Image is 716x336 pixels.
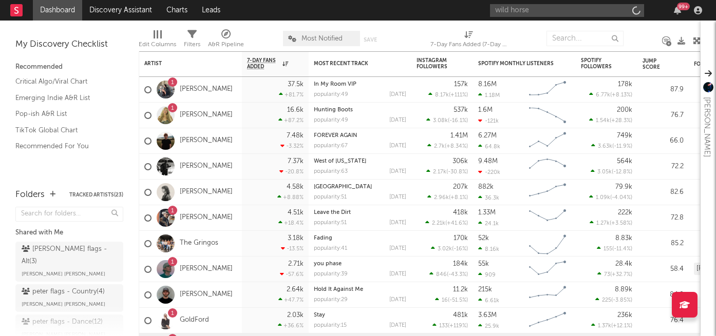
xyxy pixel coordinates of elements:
[478,132,497,139] div: 6.27M
[139,38,176,51] div: Edit Columns
[612,272,631,278] span: +32.7 %
[431,245,468,252] div: ( )
[453,286,468,293] div: 11.2k
[15,207,123,222] input: Search for folders...
[314,312,406,318] div: Stay
[615,261,632,267] div: 28.4k
[449,323,466,329] span: +119 %
[597,245,632,252] div: ( )
[435,92,449,98] span: 8.17k
[643,289,684,301] div: 84.8
[598,323,611,329] span: 1.37k
[524,128,571,154] svg: Chart title
[314,287,406,292] div: Hold It Against Me
[15,76,113,87] a: Critical Algo/Viral Chart
[438,246,452,252] span: 3.02k
[314,246,347,251] div: popularity: 41
[429,271,468,278] div: ( )
[478,286,492,293] div: 215k
[524,282,571,308] svg: Chart title
[478,194,499,201] div: 36.3k
[617,158,632,165] div: 564k
[446,144,466,149] span: +8.34 %
[278,322,304,329] div: +36.6 %
[389,220,406,226] div: [DATE]
[302,35,343,42] span: Most Notified
[478,143,500,150] div: 64.8k
[314,210,406,215] div: Leave the Dirt
[591,168,632,175] div: ( )
[184,26,200,55] div: Filters
[618,209,632,216] div: 222k
[478,220,499,227] div: 24.1k
[389,323,406,328] div: [DATE]
[281,245,304,252] div: -13.5 %
[612,195,631,201] span: -4.04 %
[478,169,500,175] div: -220k
[288,81,304,88] div: 37.5k
[314,194,347,200] div: popularity: 51
[490,4,644,17] input: Search for artists
[426,168,468,175] div: ( )
[478,235,489,242] div: 52k
[15,61,123,73] div: Recommended
[278,297,304,303] div: +47.7 %
[180,213,233,222] a: [PERSON_NAME]
[180,239,218,248] a: The Gringos
[643,161,684,173] div: 72.2
[288,235,304,242] div: 3.18k
[615,286,632,293] div: 8.89k
[314,159,406,164] div: West of Ohio
[277,194,304,201] div: +8.88 %
[611,118,631,124] span: +28.3 %
[389,246,406,251] div: [DATE]
[677,3,690,10] div: 99 +
[478,61,555,67] div: Spotify Monthly Listeners
[139,26,176,55] div: Edit Columns
[314,184,406,190] div: New House
[314,210,351,215] a: Leave the Dirt
[524,77,571,103] svg: Chart title
[22,286,105,298] div: peter flags - Country ( 4 )
[478,81,497,88] div: 8.16M
[314,61,391,67] div: Most Recent Track
[389,117,406,123] div: [DATE]
[604,272,610,278] span: 73
[278,220,304,226] div: +18.4 %
[432,322,468,329] div: ( )
[613,298,631,303] span: -3.85 %
[478,271,496,278] div: 909
[643,238,684,250] div: 85.2
[450,92,466,98] span: +111 %
[478,246,499,252] div: 8.16k
[180,162,233,171] a: [PERSON_NAME]
[589,194,632,201] div: ( )
[180,265,233,273] a: [PERSON_NAME]
[449,118,466,124] span: -16.1 %
[478,323,499,329] div: 25.9k
[208,38,244,51] div: A&R Pipeline
[448,272,466,278] span: -43.3 %
[22,298,105,310] span: [PERSON_NAME] [PERSON_NAME]
[314,184,372,190] a: [GEOGRAPHIC_DATA]
[450,132,468,139] div: 1.41M
[22,268,105,280] span: [PERSON_NAME] [PERSON_NAME]
[478,107,493,113] div: 1.6M
[314,107,406,113] div: Hunting Boots
[613,169,631,175] span: -12.8 %
[478,312,497,319] div: 3.63M
[15,108,113,120] a: Pop-ish A&R List
[314,159,366,164] a: West of [US_STATE]
[454,246,466,252] span: -16 %
[524,154,571,180] svg: Chart title
[314,133,357,139] a: FOREVER AGAIN
[314,235,406,241] div: Fading
[701,97,713,157] div: [PERSON_NAME]
[287,184,304,190] div: 4.58k
[425,220,468,226] div: ( )
[15,189,45,201] div: Folders
[617,107,632,113] div: 200k
[389,271,406,277] div: [DATE]
[180,85,233,94] a: [PERSON_NAME]
[15,92,113,104] a: Emerging Indie A&R List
